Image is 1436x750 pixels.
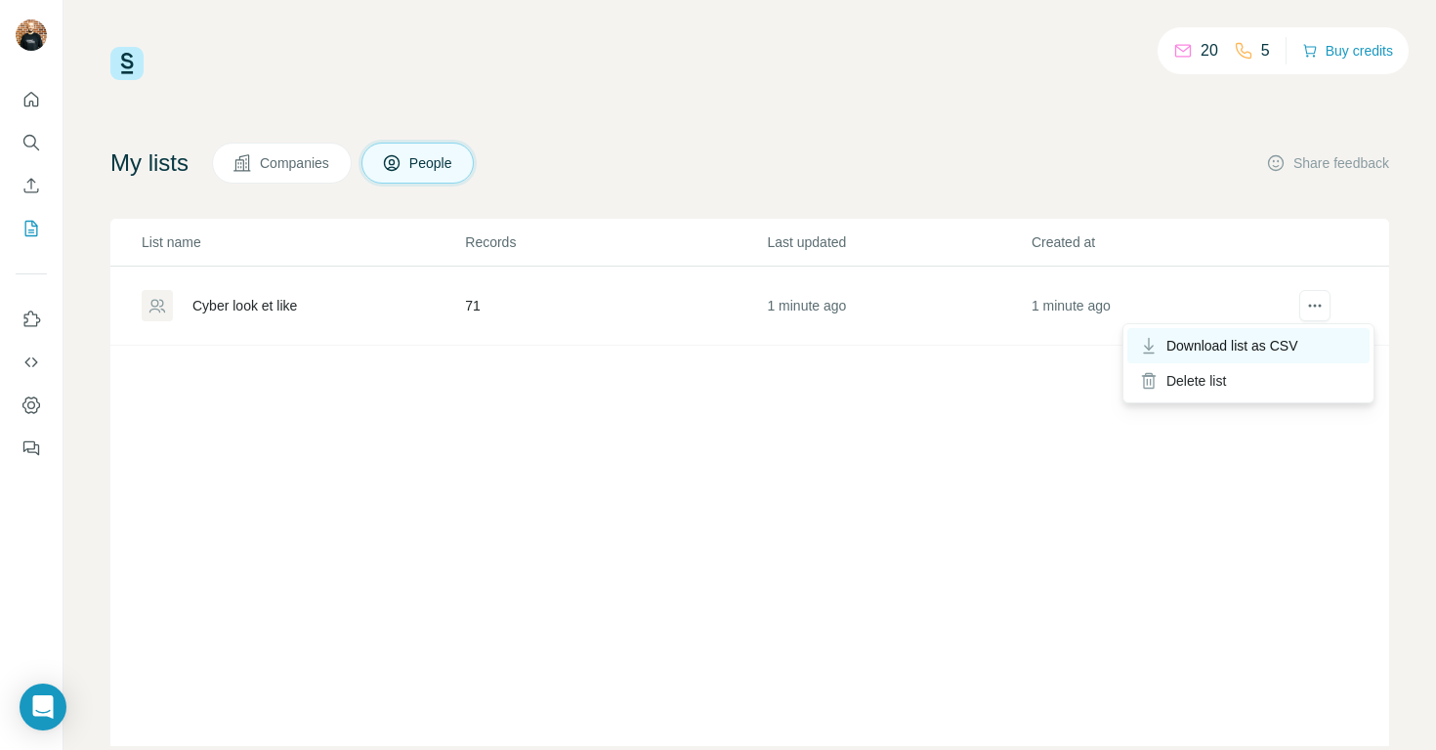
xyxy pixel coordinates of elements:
button: Feedback [16,431,47,466]
td: 71 [464,267,766,346]
h4: My lists [110,147,189,179]
button: Use Surfe on LinkedIn [16,302,47,337]
p: 20 [1201,39,1218,62]
button: Buy credits [1302,37,1393,64]
span: Download list as CSV [1166,336,1298,355]
button: actions [1299,290,1330,321]
p: List name [142,232,463,252]
span: People [409,153,454,173]
div: Delete list [1127,363,1370,398]
img: Surfe Logo [110,47,144,80]
button: Quick start [16,82,47,117]
span: Companies [260,153,331,173]
td: 1 minute ago [1031,267,1294,346]
p: Created at [1032,232,1293,252]
td: 1 minute ago [766,267,1030,346]
img: Avatar [16,20,47,51]
div: Cyber look et like [192,296,297,315]
button: Enrich CSV [16,168,47,203]
div: Open Intercom Messenger [20,684,66,730]
button: Search [16,125,47,160]
button: Use Surfe API [16,345,47,380]
p: Records [465,232,765,252]
button: Dashboard [16,388,47,423]
button: Share feedback [1266,153,1389,173]
button: My lists [16,211,47,246]
p: Last updated [767,232,1029,252]
p: 5 [1261,39,1270,62]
